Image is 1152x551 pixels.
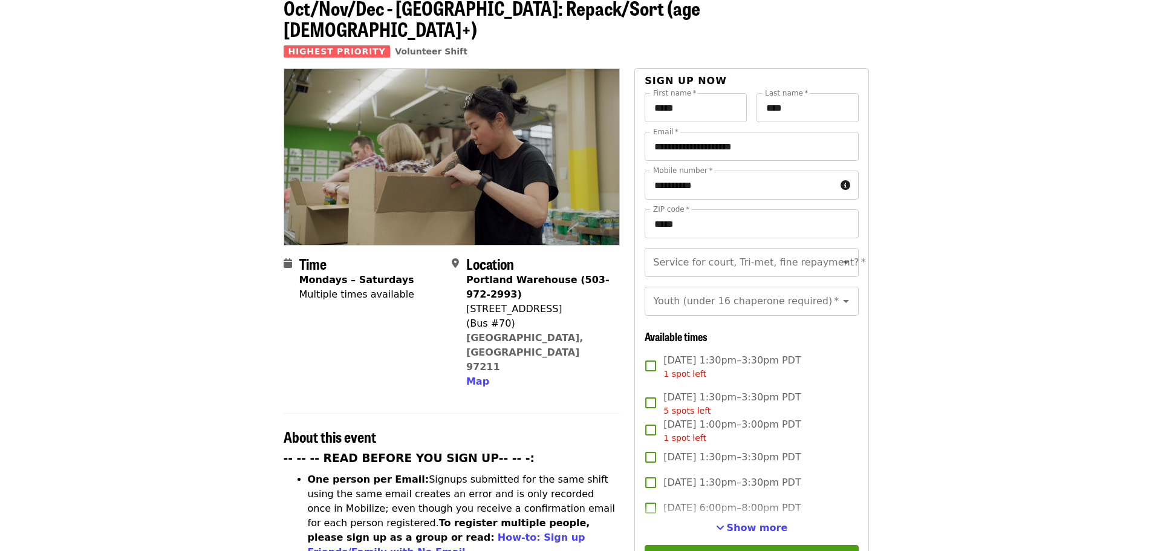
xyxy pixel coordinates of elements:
input: ZIP code [645,209,858,238]
input: Email [645,132,858,161]
span: Map [466,376,489,387]
button: Open [838,293,854,310]
a: Volunteer Shift [395,47,467,56]
span: 1 spot left [663,369,706,379]
input: Last name [757,93,859,122]
span: [DATE] 1:30pm–3:30pm PDT [663,390,801,417]
button: Map [466,374,489,389]
button: Open [838,254,854,271]
strong: -- -- -- READ BEFORE YOU SIGN UP-- -- -: [284,452,535,465]
input: Mobile number [645,171,835,200]
span: [DATE] 1:30pm–3:30pm PDT [663,475,801,490]
div: Multiple times available [299,287,414,302]
span: 1 spot left [663,433,706,443]
a: [GEOGRAPHIC_DATA], [GEOGRAPHIC_DATA] 97211 [466,332,584,373]
strong: To register multiple people, please sign up as a group or read: [308,517,590,543]
label: ZIP code [653,206,689,213]
span: [DATE] 1:00pm–3:00pm PDT [663,417,801,445]
span: [DATE] 1:30pm–3:30pm PDT [663,353,801,380]
strong: One person per Email: [308,474,429,485]
label: Email [653,128,679,135]
div: [STREET_ADDRESS] [466,302,610,316]
span: [DATE] 6:00pm–8:00pm PDT [663,501,801,515]
span: 5 spots left [663,406,711,416]
span: Show more [727,522,788,533]
span: Highest Priority [284,45,391,57]
span: About this event [284,426,376,447]
img: Oct/Nov/Dec - Portland: Repack/Sort (age 8+) organized by Oregon Food Bank [284,69,620,244]
div: (Bus #70) [466,316,610,331]
strong: Mondays – Saturdays [299,274,414,285]
span: Location [466,253,514,274]
span: [DATE] 1:30pm–3:30pm PDT [663,450,801,465]
i: map-marker-alt icon [452,258,459,269]
input: First name [645,93,747,122]
strong: Portland Warehouse (503-972-2993) [466,274,610,300]
span: Sign up now [645,75,727,86]
span: Time [299,253,327,274]
i: calendar icon [284,258,292,269]
i: circle-info icon [841,180,850,191]
button: See more timeslots [716,521,788,535]
label: First name [653,90,697,97]
label: Mobile number [653,167,712,174]
span: Available times [645,328,708,344]
label: Last name [765,90,808,97]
